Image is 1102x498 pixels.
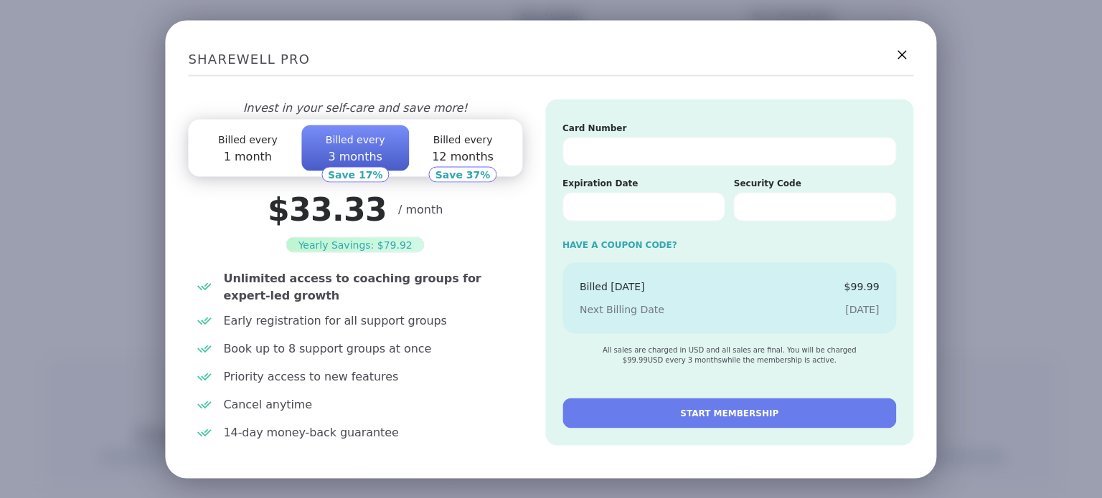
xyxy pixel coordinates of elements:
div: Yearly Savings: $ 79.92 [286,236,425,252]
span: / month [398,201,443,218]
h5: Expiration Date [562,177,725,189]
div: $ 99.99 [844,280,880,295]
h4: $ 33.33 [268,188,387,231]
iframe: Secure CVC input frame [746,202,885,214]
div: Have a Coupon code? [562,239,897,252]
span: Priority access to new features [223,368,517,386]
span: Book up to 8 support groups at once [223,340,517,358]
span: Billed every [218,133,278,145]
span: START MEMBERSHIP [680,407,778,420]
span: 3 months [328,149,382,163]
iframe: Secure expiration date input frame [575,202,713,214]
span: Cancel anytime [223,396,517,413]
h2: SHAREWELL PRO [188,43,913,76]
p: Invest in your self-care and save more! [228,99,482,116]
iframe: Secure card number input frame [575,146,885,158]
div: Next Billing Date [580,302,664,317]
div: All sales are charged in USD and all sales are final. You will be charged $ 99.99 USD every 3 mon... [586,345,873,365]
span: 14-day money-back guarantee [223,424,517,441]
h5: Card Number [562,122,897,134]
div: Save 37 % [429,166,497,182]
button: Billed every12 months [409,125,517,171]
span: Billed every [326,133,385,145]
button: Billed every1 month [194,125,301,171]
span: Unlimited access to coaching groups for expert-led growth [223,269,517,304]
h5: Security Code [734,177,897,189]
button: START MEMBERSHIP [562,398,897,428]
button: Billed every3 months [301,125,409,171]
span: Billed every [433,133,493,145]
div: [DATE] [845,302,879,317]
span: 12 months [432,149,494,163]
span: Early registration for all support groups [223,312,517,330]
span: 1 month [224,149,272,163]
div: Billed [DATE] [580,280,645,295]
div: Save 17 % [321,166,390,182]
